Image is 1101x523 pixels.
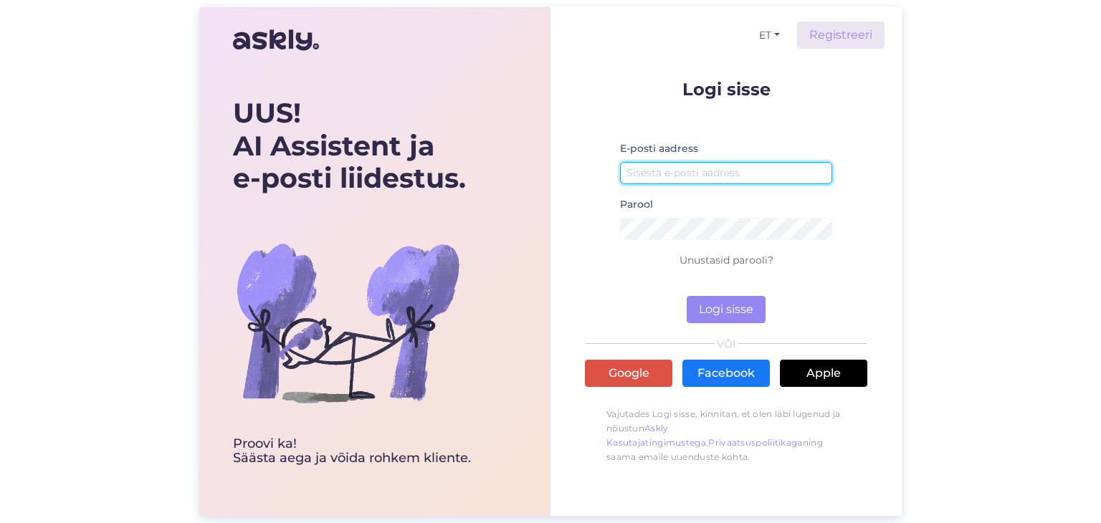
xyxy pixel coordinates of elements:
a: Privaatsuspoliitikaga [708,437,802,448]
label: E-posti aadress [620,141,698,156]
label: Parool [620,197,653,212]
img: bg-askly [233,208,462,437]
span: VÕI [715,339,738,349]
a: Registreeri [797,21,885,49]
div: Proovi ka! Säästa aega ja võida rohkem kliente. [233,437,471,466]
img: Askly [233,23,319,57]
button: Logi sisse [687,296,766,323]
a: Unustasid parooli? [680,254,773,267]
a: Facebook [682,360,770,387]
button: ET [753,25,786,46]
a: Askly Kasutajatingimustega [606,423,706,448]
a: Google [585,360,672,387]
a: Apple [780,360,867,387]
div: UUS! AI Assistent ja e-posti liidestus. [233,97,471,195]
input: Sisesta e-posti aadress [620,162,832,184]
p: Vajutades Logi sisse, kinnitan, et olen läbi lugenud ja nõustun , ning saama emaile uuenduste kohta. [585,400,867,471]
p: Logi sisse [585,80,867,98]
